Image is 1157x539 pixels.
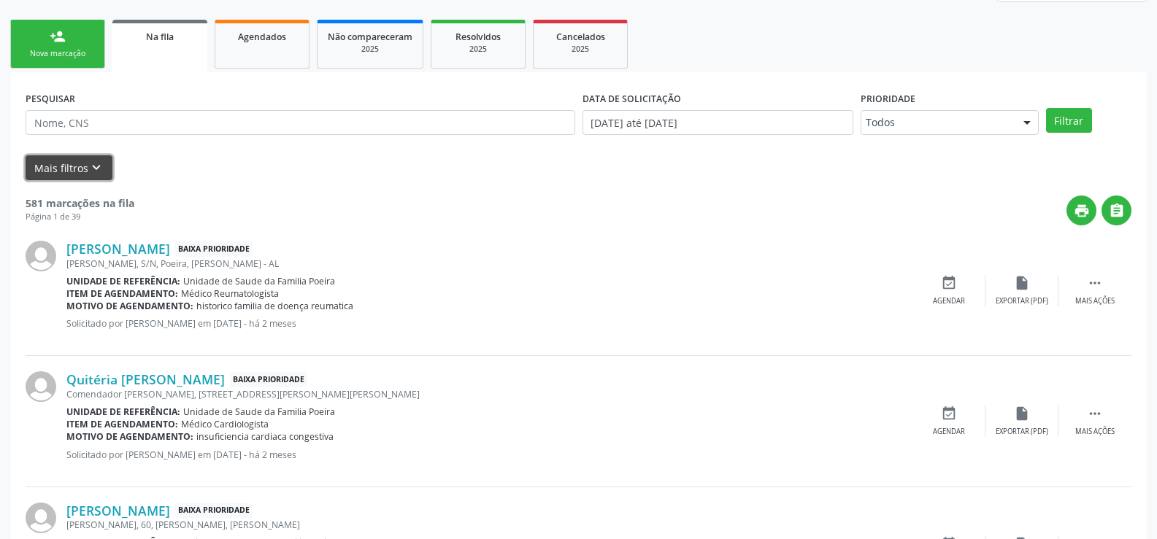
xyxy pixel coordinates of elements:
[66,406,180,418] b: Unidade de referência:
[181,287,279,300] span: Médico Reumatologista
[175,503,253,519] span: Baixa Prioridade
[21,48,94,59] div: Nova marcação
[442,44,515,55] div: 2025
[933,427,965,437] div: Agendar
[556,31,605,43] span: Cancelados
[1087,406,1103,422] i: 
[26,371,56,402] img: img
[66,418,178,430] b: Item de agendamento:
[66,257,912,270] div: [PERSON_NAME], S/N, Poeira, [PERSON_NAME] - AL
[66,241,170,257] a: [PERSON_NAME]
[996,296,1048,306] div: Exportar (PDF)
[544,44,617,55] div: 2025
[328,31,412,43] span: Não compareceram
[66,388,912,400] div: Comendador [PERSON_NAME], [STREET_ADDRESS][PERSON_NAME][PERSON_NAME]
[456,31,501,43] span: Resolvidos
[26,241,56,271] img: img
[26,155,112,181] button: Mais filtroskeyboard_arrow_down
[996,427,1048,437] div: Exportar (PDF)
[26,196,134,210] strong: 581 marcações na fila
[1075,296,1115,306] div: Mais ações
[1102,195,1131,225] button: 
[183,275,335,287] span: Unidade de Saude da Familia Poeira
[861,88,915,110] label: Prioridade
[1087,275,1103,291] i: 
[941,406,957,422] i: event_available
[1014,406,1030,422] i: insert_drive_file
[88,160,104,176] i: keyboard_arrow_down
[583,110,853,135] input: Selecione um intervalo
[866,115,1009,130] span: Todos
[66,317,912,330] p: Solicitado por [PERSON_NAME] em [DATE] - há 2 meses
[66,519,912,531] div: [PERSON_NAME], 60, [PERSON_NAME], [PERSON_NAME]
[26,110,575,135] input: Nome, CNS
[66,449,912,461] p: Solicitado por [PERSON_NAME] em [DATE] - há 2 meses
[1109,203,1125,219] i: 
[196,430,334,443] span: insuficiencia cardiaca congestiva
[933,296,965,306] div: Agendar
[1014,275,1030,291] i: insert_drive_file
[196,300,353,312] span: historico familia de doença reumatica
[66,371,225,387] a: Quitéria [PERSON_NAME]
[66,300,193,312] b: Motivo de agendamento:
[175,241,253,257] span: Baixa Prioridade
[26,211,134,223] div: Página 1 de 39
[328,44,412,55] div: 2025
[50,28,66,44] div: person_add
[181,418,269,430] span: Médico Cardiologista
[1074,203,1090,219] i: print
[238,31,286,43] span: Agendados
[583,88,681,110] label: DATA DE SOLICITAÇÃO
[230,372,307,387] span: Baixa Prioridade
[66,287,178,300] b: Item de agendamento:
[1046,108,1092,133] button: Filtrar
[66,275,180,287] b: Unidade de referência:
[1075,427,1115,437] div: Mais ações
[66,430,193,443] b: Motivo de agendamento:
[941,275,957,291] i: event_available
[26,503,56,533] img: img
[146,31,174,43] span: Na fila
[66,503,170,519] a: [PERSON_NAME]
[26,88,75,110] label: PESQUISAR
[1066,195,1096,225] button: print
[183,406,335,418] span: Unidade de Saude da Familia Poeira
